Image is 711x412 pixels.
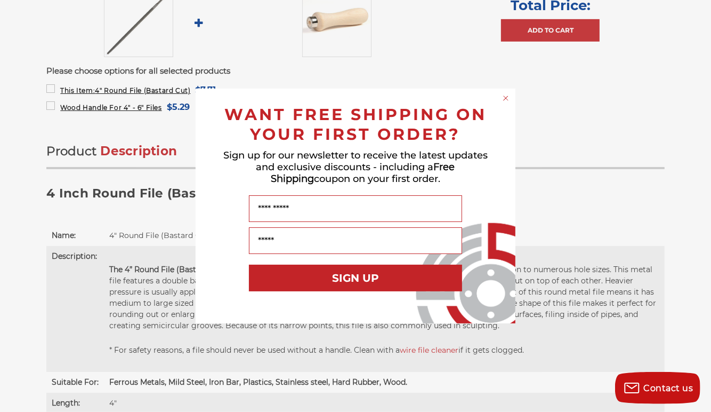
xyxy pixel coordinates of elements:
button: SIGN UP [249,265,462,291]
button: Contact us [615,372,700,404]
span: Sign up for our newsletter to receive the latest updates and exclusive discounts - including a co... [223,149,488,185]
span: WANT FREE SHIPPING ON YOUR FIRST ORDER? [224,105,487,144]
span: Contact us [644,383,693,393]
button: Close dialog [500,93,511,104]
span: Free Shipping [271,161,455,185]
